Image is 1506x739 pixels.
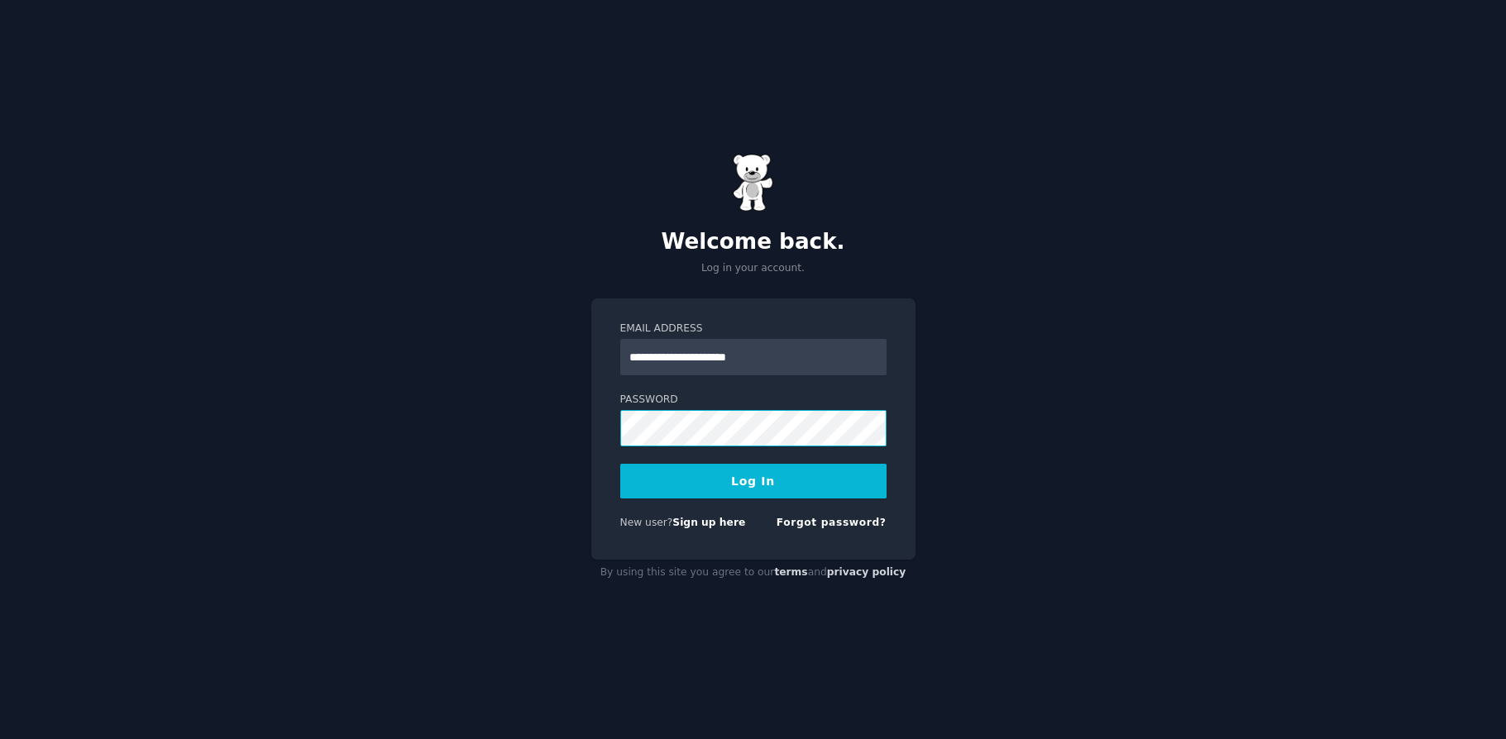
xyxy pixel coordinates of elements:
[672,517,745,528] a: Sign up here
[620,322,887,336] label: Email Address
[591,560,916,586] div: By using this site you agree to our and
[591,229,916,255] h2: Welcome back.
[777,517,887,528] a: Forgot password?
[620,517,673,528] span: New user?
[827,566,906,578] a: privacy policy
[620,464,887,498] button: Log In
[733,154,774,212] img: Gummy Bear
[774,566,807,578] a: terms
[620,393,887,408] label: Password
[591,261,916,276] p: Log in your account.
